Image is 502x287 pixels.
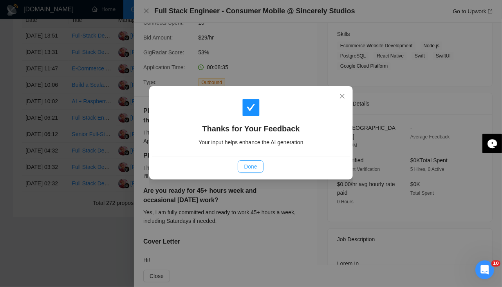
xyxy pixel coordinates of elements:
span: close [339,93,345,99]
span: 10 [491,260,500,267]
h4: Thanks for Your Feedback [161,123,341,134]
button: Done [238,160,263,173]
span: Your input helps enhance the AI generation [199,139,303,145]
span: Done [244,162,257,171]
span: check-square [242,98,260,117]
iframe: Intercom live chat [475,260,494,279]
button: Close [332,86,353,107]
